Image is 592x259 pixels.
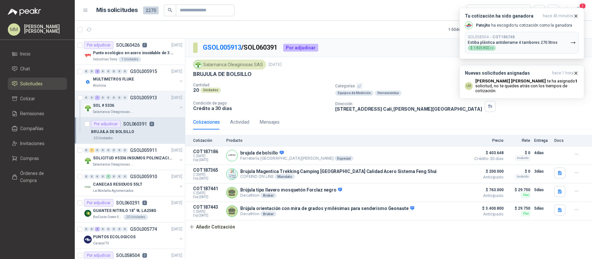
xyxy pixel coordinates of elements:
[240,174,437,179] p: COFEIND ON LINE
[142,253,147,258] p: 5
[130,148,157,153] p: GSOL005911
[123,227,127,231] div: 0
[8,92,67,105] a: Cotizar
[171,68,182,75] p: [DATE]
[507,204,530,212] p: $ 29.750
[84,225,184,246] a: 0 0 3 0 0 0 0 0 GSOL005774[DATE] Company LogoPUNTOS ECOLOGICOSCaracol TV
[476,23,572,28] p: ha escogido tu cotización como la ganadora
[579,3,586,9] span: 1
[84,52,92,59] img: Company Logo
[8,8,41,16] img: Logo peakr
[84,209,92,217] img: Company Logo
[552,70,573,76] span: hace 1 hora
[459,65,584,99] button: Nuevas solicitudes asignadashace 1 hora LM[PERSON_NAME] [PERSON_NAME] te ha asignado1 solicitud, ...
[84,173,184,193] a: 0 0 0 0 1 0 0 0 GSOL005910[DATE] Company LogoCANECAS RESIDUOS 55LTLa Montaña Agromercados
[95,148,100,153] div: 0
[471,149,504,157] span: $ 403.648
[201,88,221,93] div: Unidades
[20,170,61,184] span: Órdenes de Compra
[507,167,530,175] p: $ 0
[8,152,67,165] a: Compras
[507,149,530,157] p: $ 0
[84,236,92,243] img: Company Logo
[20,110,44,117] span: Remisiones
[93,155,174,161] p: SOLICITUD #5336 INSUMOS POLINIZACIÓN
[112,69,116,74] div: 0
[84,78,92,86] img: Company Logo
[521,211,530,216] div: Flex
[112,148,116,153] div: 0
[84,199,113,207] div: Por adjudicar
[475,79,579,93] p: te ha asignado solicitud , no te quedes atrás con los tiempos de cotización.
[123,148,127,153] div: 0
[95,95,100,100] div: 1
[171,200,182,206] p: [DATE]
[240,193,342,198] p: Decathlon
[24,24,67,33] p: [PERSON_NAME] [PERSON_NAME]
[93,76,134,82] p: MULTIMETROS FLUKE
[471,157,504,161] span: Crédito 30 días
[84,95,89,100] div: 0
[84,148,89,153] div: 0
[142,43,147,47] p: 7
[448,24,488,35] div: 1 - 50 de 931
[123,174,127,179] div: 0
[283,44,318,52] div: Por adjudicar
[171,42,182,48] p: [DATE]
[75,117,185,144] a: Por adjudicarSOL0603914BRUJULA DE BOLSILLO20 Unidades
[20,65,30,72] span: Chat
[489,47,493,50] span: ,72
[203,43,241,51] a: GSOL005913
[89,148,94,153] div: 1
[475,79,546,83] b: [PERSON_NAME] [PERSON_NAME]
[465,32,579,54] button: SOL058504→COT186748Estiba plástica antiderrame 4 tambores 270 litros$1.825.802,72
[515,174,530,179] div: Incluido
[507,186,530,194] p: $ 29.750
[142,201,147,205] p: 4
[106,95,111,100] div: 0
[227,169,237,179] img: Company Logo
[465,70,549,76] h3: Nuevas solicitudes asignadas
[230,118,249,126] div: Actividad
[193,105,330,111] p: Crédito a 30 días
[130,227,157,231] p: GSOL005774
[534,138,550,143] p: Entrega
[95,69,100,74] div: 2
[193,101,330,105] p: Condición de pago
[8,122,67,135] a: Compañías
[471,204,504,212] span: $ 3.400.800
[84,146,184,167] a: 0 1 0 0 0 0 0 0 GSOL005911[DATE] Company LogoSOLICITUD #5336 INSUMOS POLINIZACIÓNSalamanca Oleagi...
[171,253,182,259] p: [DATE]
[493,35,515,39] b: COT186748
[8,78,67,90] a: Solicitudes
[84,227,89,231] div: 0
[471,175,504,179] span: Anticipado
[171,174,182,180] p: [DATE]
[84,41,113,49] div: Por adjudicar
[20,50,31,57] span: Inicio
[95,174,100,179] div: 0
[124,215,148,220] div: 20 Unidades
[93,109,134,115] p: Salamanca Oleaginosas SAS
[240,156,353,161] p: Ferretería [GEOGRAPHIC_DATA][PERSON_NAME]
[193,191,222,195] span: C: [DATE]
[8,137,67,150] a: Invitaciones
[117,95,122,100] div: 0
[8,167,67,187] a: Órdenes de Compra
[335,91,374,96] div: Equipos de Medición
[193,154,222,158] span: C: [DATE]
[130,95,157,100] p: GSOL005913
[515,155,530,161] div: Incluido
[117,69,122,74] div: 0
[470,7,505,14] div: 7 seleccionadas
[521,192,530,198] div: Flex
[119,57,141,62] div: 1 Unidades
[240,187,342,193] p: Brújula tipo llavero mosquetón Forclaz negro
[471,186,504,194] span: $ 763.000
[193,204,222,210] p: COT187443
[117,174,122,179] div: 0
[91,136,115,141] div: 20 Unidades
[75,39,185,65] a: Por adjudicarSOL0604267[DATE] Company LogoPunto ecológico en acero inoxidable de 3 puestos, con c...
[185,220,239,233] button: Añadir Cotización
[106,174,111,179] div: 1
